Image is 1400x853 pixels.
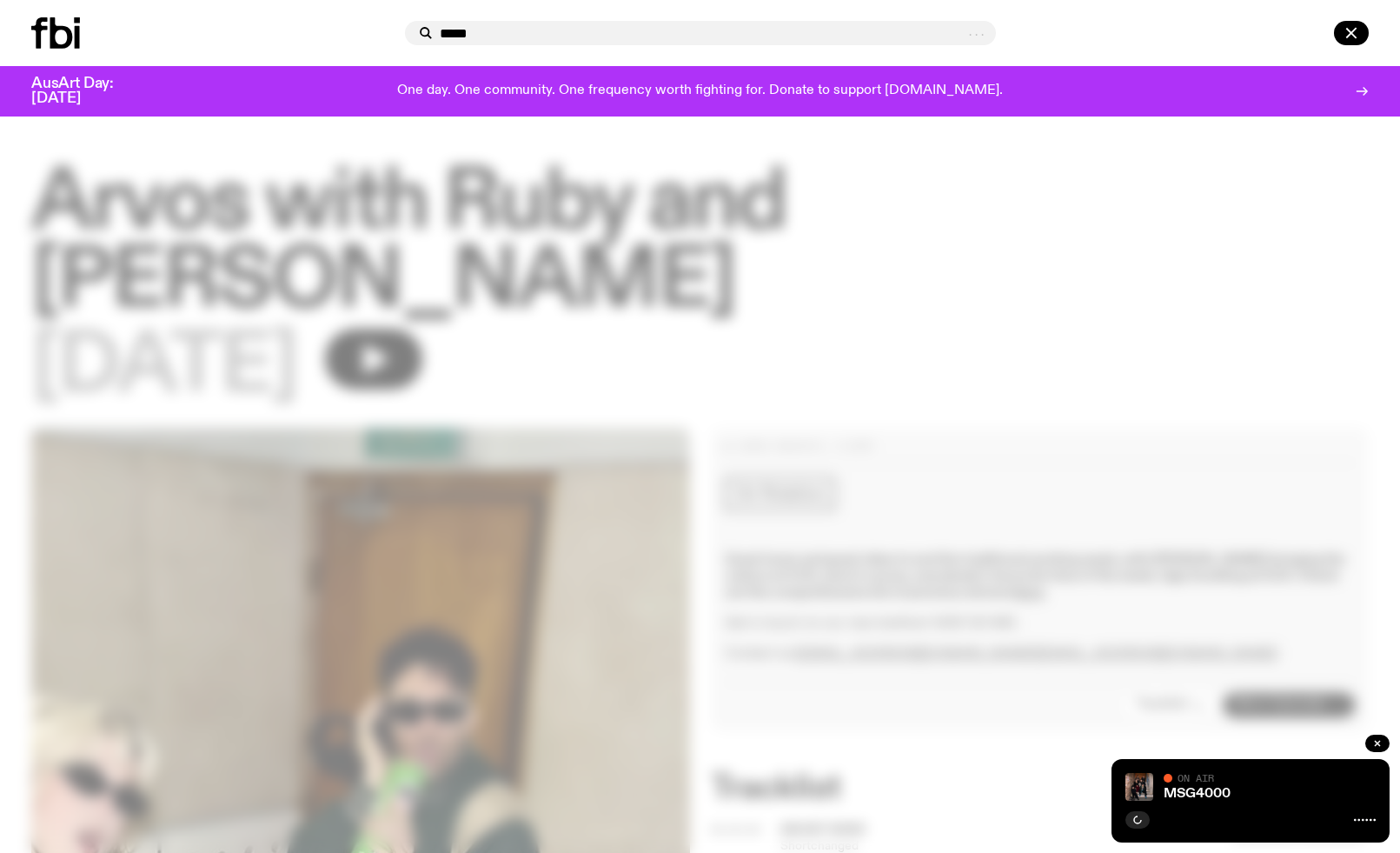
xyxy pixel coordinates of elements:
[31,77,143,106] h3: AusArt Day: [DATE]
[1164,787,1231,801] a: MSG4000
[979,25,985,39] span: .
[967,25,973,39] span: .
[973,25,979,39] span: .
[397,83,1003,99] p: One day. One community. One frequency worth fighting for. Donate to support [DOMAIN_NAME].
[1178,772,1214,783] span: On Air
